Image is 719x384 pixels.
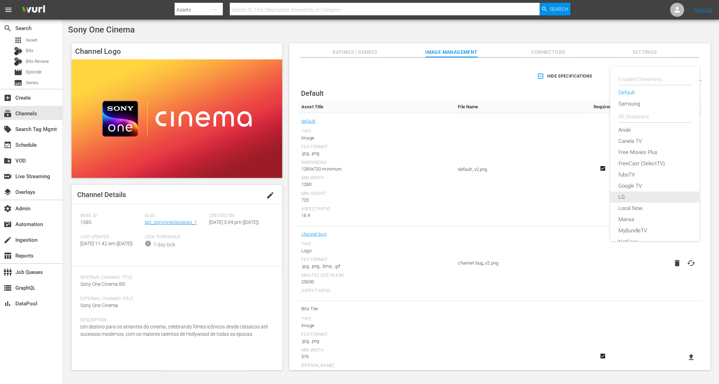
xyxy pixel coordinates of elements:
div: Local Now [618,203,691,214]
div: Free Movies Plus [618,147,691,158]
div: FreeCast (SelectTV) [618,158,691,169]
div: LG [618,191,691,203]
div: Enabled Streamers [618,74,691,85]
div: Default [618,87,691,98]
div: All Streamers [618,111,691,122]
div: fuboTV [618,169,691,180]
div: MyBundleTV [618,225,691,236]
div: Anoki [618,124,691,136]
div: NetGem [618,236,691,247]
div: Samsung [618,98,691,109]
div: Canela TV [618,136,691,147]
div: Mansa [618,214,691,225]
div: Google TV [618,180,691,191]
